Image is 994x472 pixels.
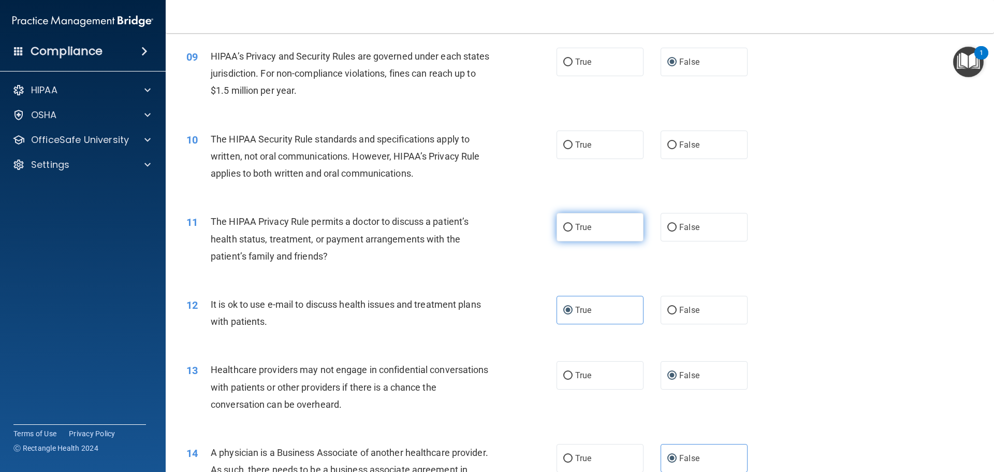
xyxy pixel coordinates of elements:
[12,84,151,96] a: HIPAA
[211,216,469,261] span: The HIPAA Privacy Rule permits a doctor to discuss a patient’s health status, treatment, or payme...
[667,372,677,380] input: False
[575,370,591,380] span: True
[31,159,69,171] p: Settings
[563,372,573,380] input: True
[211,299,481,327] span: It is ok to use e-mail to discuss health issues and treatment plans with patients.
[575,305,591,315] span: True
[186,51,198,63] span: 09
[679,305,699,315] span: False
[667,59,677,66] input: False
[667,455,677,463] input: False
[980,53,983,66] div: 1
[679,140,699,150] span: False
[575,222,591,232] span: True
[12,159,151,171] a: Settings
[12,134,151,146] a: OfficeSafe University
[186,216,198,228] span: 11
[31,44,103,59] h4: Compliance
[575,140,591,150] span: True
[186,299,198,311] span: 12
[31,109,57,121] p: OSHA
[679,222,699,232] span: False
[211,134,479,179] span: The HIPAA Security Rule standards and specifications apply to written, not oral communications. H...
[563,307,573,314] input: True
[953,47,984,77] button: Open Resource Center, 1 new notification
[13,443,98,453] span: Ⓒ Rectangle Health 2024
[12,109,151,121] a: OSHA
[12,11,153,32] img: PMB logo
[69,428,115,439] a: Privacy Policy
[186,134,198,146] span: 10
[667,224,677,232] input: False
[667,307,677,314] input: False
[211,51,490,96] span: HIPAA’s Privacy and Security Rules are governed under each states jurisdiction. For non-complianc...
[563,455,573,463] input: True
[13,428,56,439] a: Terms of Use
[31,84,57,96] p: HIPAA
[563,224,573,232] input: True
[667,141,677,149] input: False
[575,57,591,67] span: True
[563,59,573,66] input: True
[211,364,489,409] span: Healthcare providers may not engage in confidential conversations with patients or other provider...
[31,134,129,146] p: OfficeSafe University
[186,447,198,460] span: 14
[563,141,573,149] input: True
[679,453,699,463] span: False
[679,57,699,67] span: False
[186,364,198,377] span: 13
[679,370,699,380] span: False
[575,453,591,463] span: True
